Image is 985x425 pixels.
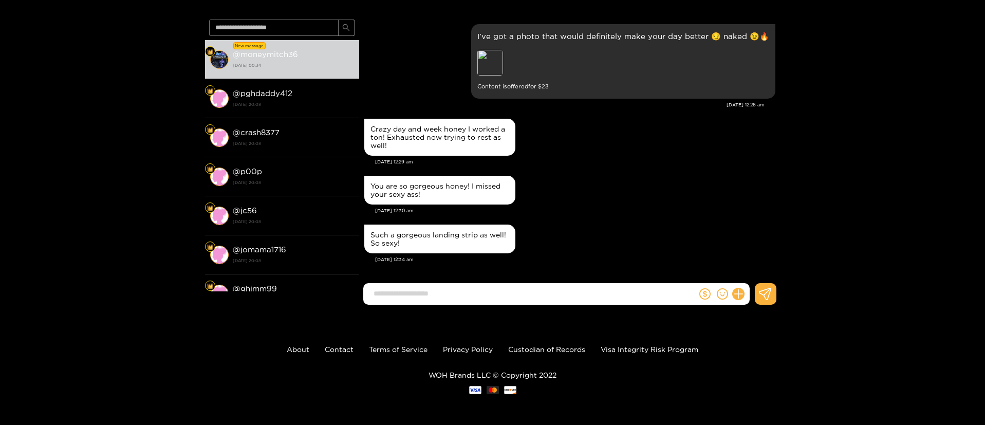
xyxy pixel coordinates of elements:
strong: @ p00p [233,167,262,176]
a: Privacy Policy [443,345,493,353]
img: conversation [210,285,229,303]
div: New message [233,42,266,49]
strong: [DATE] 20:08 [233,178,354,187]
strong: @ ghimm99 [233,284,277,293]
a: Custodian of Records [508,345,585,353]
div: [DATE] 12:29 am [375,158,775,165]
span: search [342,24,350,32]
img: Fan Level [207,166,213,172]
span: smile [717,288,728,300]
div: Sep. 23, 12:34 am [364,225,515,253]
p: I’ve got a photo that would definitely make your day better 😏 naked 😉🔥 [477,30,769,42]
button: dollar [697,286,713,302]
img: conversation [210,168,229,186]
div: Sep. 23, 12:29 am [364,119,515,156]
a: Contact [325,345,354,353]
img: conversation [210,207,229,225]
strong: @ jomama1716 [233,245,286,254]
img: Fan Level [207,205,213,211]
small: Content is offered for $ 23 [477,81,769,93]
div: [DATE] 12:30 am [375,207,775,214]
div: [DATE] 12:26 am [364,101,765,108]
strong: @ crash8377 [233,128,280,137]
a: Terms of Service [369,345,428,353]
button: search [338,20,355,36]
img: conversation [210,50,229,69]
strong: @ jc56 [233,206,257,215]
strong: [DATE] 20:08 [233,139,354,148]
img: Fan Level [207,244,213,250]
span: dollar [699,288,711,300]
strong: [DATE] 00:34 [233,61,354,70]
strong: @ moneymitch36 [233,50,298,59]
img: conversation [210,89,229,108]
img: Fan Level [207,283,213,289]
a: Visa Integrity Risk Program [601,345,698,353]
div: Sep. 23, 12:26 am [471,24,775,99]
div: Such a gorgeous landing strip as well! So sexy! [370,231,509,247]
strong: [DATE] 20:08 [233,217,354,226]
img: Fan Level [207,88,213,94]
div: [DATE] 12:34 am [375,256,775,263]
div: Crazy day and week honey I worked a ton! Exhausted now trying to rest as well! [370,125,509,150]
div: Sep. 23, 12:30 am [364,176,515,205]
strong: [DATE] 20:08 [233,100,354,109]
div: You are so gorgeous honey! I missed your sexy ass! [370,182,509,198]
strong: @ pghdaddy412 [233,89,292,98]
img: Fan Level [207,127,213,133]
strong: [DATE] 20:08 [233,256,354,265]
img: conversation [210,128,229,147]
a: About [287,345,309,353]
img: conversation [210,246,229,264]
img: Fan Level [207,49,213,55]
